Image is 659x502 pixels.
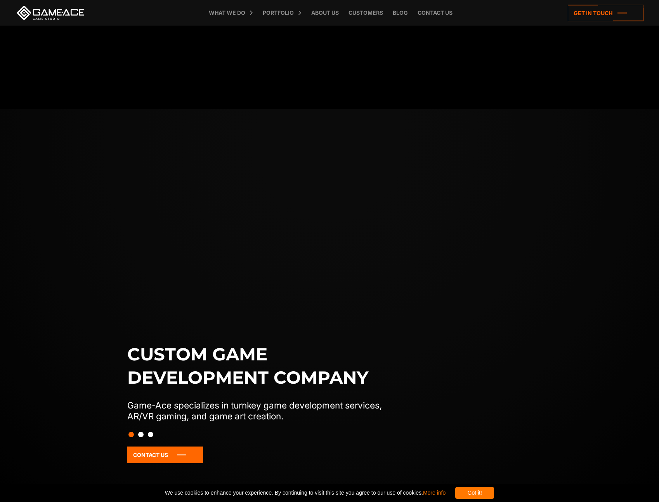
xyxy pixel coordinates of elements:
[127,343,398,389] h1: Custom game development company
[138,428,144,441] button: Slide 2
[127,447,203,463] a: Contact Us
[165,487,446,499] span: We use cookies to enhance your experience. By continuing to visit this site you agree to our use ...
[148,428,153,441] button: Slide 3
[455,487,494,499] div: Got it!
[423,490,446,496] a: More info
[568,5,643,21] a: Get in touch
[128,428,134,441] button: Slide 1
[127,400,398,422] p: Game-Ace specializes in turnkey game development services, AR/VR gaming, and game art creation.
